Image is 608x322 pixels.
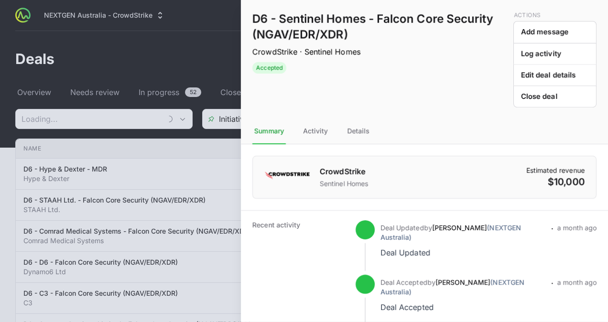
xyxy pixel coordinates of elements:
div: Activity [301,118,330,144]
p: Sentinel Homes [320,179,368,189]
p: by [380,278,547,297]
button: Close deal [513,86,597,108]
a: [PERSON_NAME](NEXTGEN Australia) [380,224,521,241]
p: by [380,223,547,242]
button: Add message [513,21,597,43]
h1: CrowdStrike [320,166,368,177]
button: Edit deal details [513,64,597,86]
p: Actions [514,11,597,19]
img: CrowdStrike [264,166,310,185]
button: Log activity [513,43,597,65]
div: Deal Accepted [380,301,547,314]
div: Deal Updated [380,246,547,259]
span: · [551,277,554,314]
span: · [551,222,554,259]
p: CrowdStrike · Sentinel Homes [252,46,510,57]
time: a month ago [557,224,597,232]
div: Details [345,118,371,144]
time: a month ago [557,278,597,286]
dt: Estimated revenue [526,166,585,175]
a: [PERSON_NAME](NEXTGEN Australia) [380,278,524,296]
nav: Tabs [241,118,608,144]
span: Deal Updated [380,224,424,232]
dd: $10,000 [526,175,585,189]
span: Deal Accepted [380,278,427,286]
h1: D6 - Sentinel Homes - Falcon Core Security (NGAV/EDR/XDR) [252,11,510,42]
div: Deal actions [513,11,597,107]
div: Summary [252,118,286,144]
